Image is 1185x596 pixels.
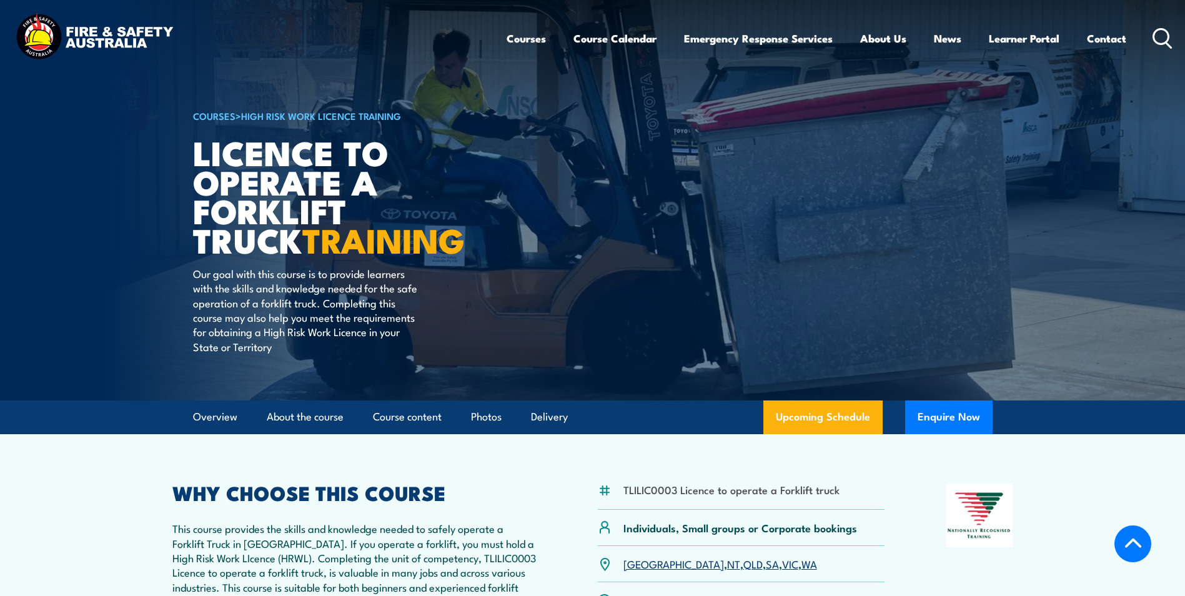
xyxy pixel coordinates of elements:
a: Courses [507,22,546,55]
a: About Us [860,22,906,55]
a: Emergency Response Services [684,22,833,55]
li: TLILIC0003 Licence to operate a Forklift truck [623,482,840,497]
a: QLD [743,556,763,571]
p: Individuals, Small groups or Corporate bookings [623,520,857,535]
button: Enquire Now [905,400,993,434]
a: Delivery [531,400,568,434]
a: WA [801,556,817,571]
a: High Risk Work Licence Training [241,109,401,122]
a: Overview [193,400,237,434]
a: NT [727,556,740,571]
a: Course Calendar [573,22,657,55]
a: Photos [471,400,502,434]
h1: Licence to operate a forklift truck [193,137,502,254]
a: [GEOGRAPHIC_DATA] [623,556,724,571]
a: Learner Portal [989,22,1059,55]
p: , , , , , [623,557,817,571]
a: About the course [267,400,344,434]
p: Our goal with this course is to provide learners with the skills and knowledge needed for the saf... [193,266,421,354]
strong: TRAINING [302,213,465,265]
h2: WHY CHOOSE THIS COURSE [172,484,537,501]
a: SA [766,556,779,571]
a: News [934,22,961,55]
a: Upcoming Schedule [763,400,883,434]
h6: > [193,108,502,123]
a: COURSES [193,109,236,122]
a: Contact [1087,22,1126,55]
a: Course content [373,400,442,434]
a: VIC [782,556,798,571]
img: Nationally Recognised Training logo. [946,484,1013,547]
